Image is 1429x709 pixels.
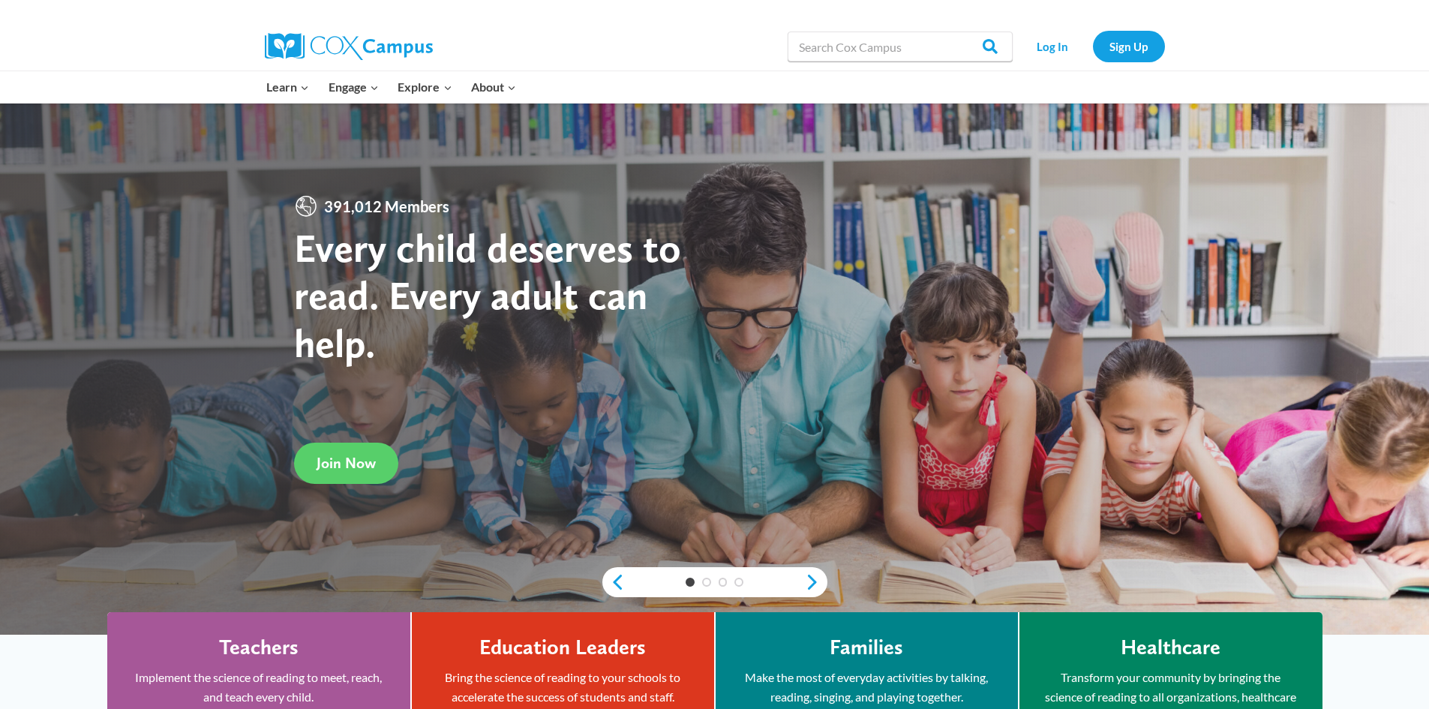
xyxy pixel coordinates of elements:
[788,32,1013,62] input: Search Cox Campus
[130,668,388,706] p: Implement the science of reading to meet, reach, and teach every child.
[398,77,452,97] span: Explore
[686,578,695,587] a: 1
[317,454,376,472] span: Join Now
[265,33,433,60] img: Cox Campus
[1020,31,1165,62] nav: Secondary Navigation
[702,578,711,587] a: 2
[1093,31,1165,62] a: Sign Up
[294,443,398,484] a: Join Now
[479,635,646,660] h4: Education Leaders
[830,635,903,660] h4: Families
[329,77,379,97] span: Engage
[266,77,309,97] span: Learn
[734,578,743,587] a: 4
[1121,635,1220,660] h4: Healthcare
[1020,31,1085,62] a: Log In
[719,578,728,587] a: 3
[318,194,455,218] span: 391,012 Members
[219,635,299,660] h4: Teachers
[294,224,681,367] strong: Every child deserves to read. Every adult can help.
[434,668,692,706] p: Bring the science of reading to your schools to accelerate the success of students and staff.
[602,567,827,597] div: content slider buttons
[257,71,526,103] nav: Primary Navigation
[471,77,516,97] span: About
[738,668,995,706] p: Make the most of everyday activities by talking, reading, singing, and playing together.
[805,573,827,591] a: next
[602,573,625,591] a: previous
